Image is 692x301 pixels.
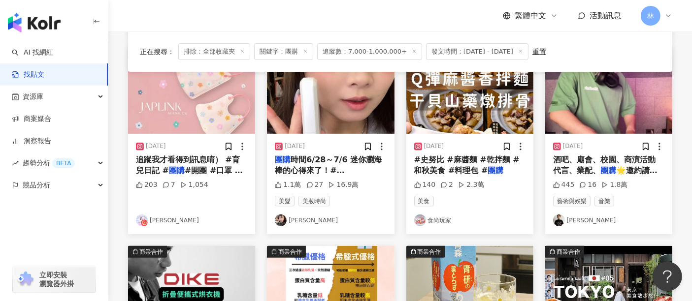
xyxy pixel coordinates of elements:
div: [DATE] [563,142,583,150]
div: 7 [163,180,175,190]
a: searchAI 找網紅 [12,48,53,58]
a: 找貼文 [12,70,44,80]
div: 2.3萬 [458,180,484,190]
img: KOL Avatar [136,214,148,226]
span: 關鍵字：團購 [254,43,313,60]
img: logo [8,13,61,32]
div: 商業合作 [557,247,580,257]
img: post-image [406,46,533,134]
div: 16 [579,180,596,190]
div: 16.9萬 [328,180,359,190]
span: 美妝時尚 [298,196,330,207]
div: 重置 [532,48,546,56]
span: 追蹤我才看得到訊息唷） #育兒日記 # [136,155,240,175]
span: 時間6/28～7/6 迷你瀏海棒的心得來了！#[PERSON_NAME]心推薦😻 結論就是機車族絕對要擁有～再也不用帶著胖胖的髮捲 也不用因為捲著髮捲被人側目 ⚠️日本因為政策的關係，充電式髮品... [275,155,386,274]
div: 商業合作 [278,247,302,257]
div: 27 [306,180,324,190]
div: post-image商業合作 [406,46,533,134]
div: 2 [440,180,453,190]
img: KOL Avatar [414,214,426,226]
span: 藝術與娛樂 [553,196,591,207]
a: KOL Avatar[PERSON_NAME] [136,214,247,226]
mark: 團購 [169,166,185,175]
span: 排除：全部收藏夾 [178,43,250,60]
div: 1,054 [180,180,208,190]
span: #開團 #口罩 #親子款 #親子裝 [136,166,243,186]
iframe: Help Scout Beacon - Open [653,262,682,291]
a: KOL Avatar[PERSON_NAME] [553,214,664,226]
span: 🌟邀約請洽詢私訊我🌟 #[PERSON_NAME] [553,166,658,197]
div: 1.1萬 [275,180,301,190]
div: 445 [553,180,575,190]
div: 商業合作 [139,247,163,257]
span: 繁體中文 [515,10,546,21]
div: 1.8萬 [601,180,627,190]
span: 酒吧、廟會、校園、商演活動 代言、業配、 [553,155,656,175]
span: #史努比 #麻醬麵 #乾拌麵 #和秋美食 #料理包 # [414,155,520,175]
img: chrome extension [16,271,35,287]
div: BETA [52,158,75,168]
img: KOL Avatar [553,214,565,226]
div: [DATE] [146,142,166,150]
div: 商業合作 [418,247,441,257]
img: post-image [545,46,672,134]
div: post-image商業合作 [128,46,255,134]
mark: 團購 [275,155,291,164]
a: 商案媒合 [12,114,51,124]
span: 立即安裝 瀏覽器外掛 [39,271,74,288]
a: KOL Avatar[PERSON_NAME] [275,214,386,226]
img: post-image [128,46,255,134]
mark: 團購 [488,166,503,175]
mark: 團購 [600,166,616,175]
img: post-image [267,46,394,134]
span: 資源庫 [23,86,43,108]
a: KOL Avatar食尚玩家 [414,214,526,226]
span: 趨勢分析 [23,152,75,174]
span: 活動訊息 [590,11,621,20]
span: 林 [647,10,654,21]
span: rise [12,160,19,167]
div: [DATE] [424,142,444,150]
span: 競品分析 [23,174,50,196]
div: 203 [136,180,158,190]
div: post-image商業合作 [267,46,394,134]
a: chrome extension立即安裝 瀏覽器外掛 [13,266,96,293]
span: 正在搜尋 ： [140,48,174,56]
span: 美食 [414,196,434,207]
span: 美髮 [275,196,295,207]
span: 追蹤數：7,000-1,000,000+ [317,43,422,60]
div: 140 [414,180,436,190]
a: 洞察報告 [12,136,51,146]
img: KOL Avatar [275,214,287,226]
div: [DATE] [285,142,305,150]
span: 音樂 [594,196,614,207]
span: 發文時間：[DATE] - [DATE] [426,43,528,60]
div: post-image商業合作 [545,46,672,134]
